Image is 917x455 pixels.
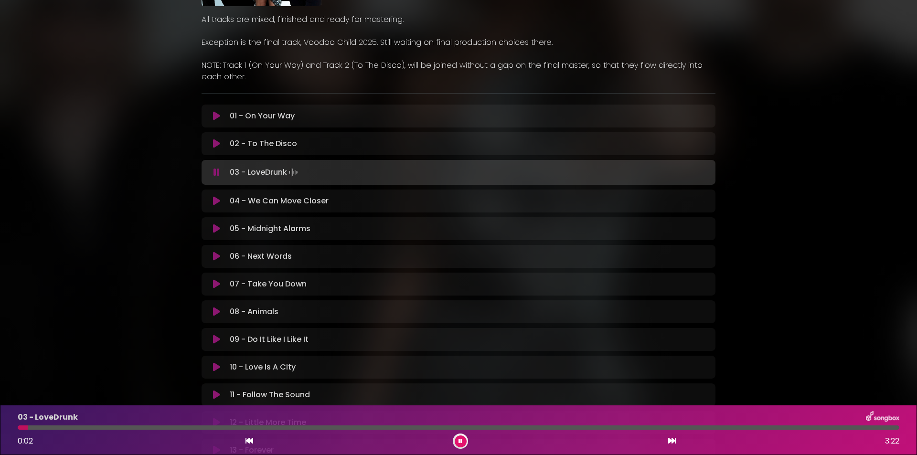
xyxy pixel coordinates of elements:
[18,435,33,446] span: 0:02
[230,223,310,234] p: 05 - Midnight Alarms
[202,37,715,48] p: Exception is the final track, Voodoo Child 2025. Still waiting on final production choices there.
[885,435,899,447] span: 3:22
[230,334,309,345] p: 09 - Do It Like I Like It
[866,411,899,423] img: songbox-logo-white.png
[230,251,292,262] p: 06 - Next Words
[230,361,296,373] p: 10 - Love Is A City
[230,389,310,401] p: 11 - Follow The Sound
[18,412,78,423] p: 03 - LoveDrunk
[230,306,278,317] p: 08 - Animals
[230,166,300,179] p: 03 - LoveDrunk
[230,138,297,149] p: 02 - To The Disco
[202,14,715,25] p: All tracks are mixed, finished and ready for mastering.
[202,60,715,83] p: NOTE: Track 1 (On Your Way) and Track 2 (To The Disco), will be joined without a gap on the final...
[230,195,329,207] p: 04 - We Can Move Closer
[230,110,295,122] p: 01 - On Your Way
[230,278,307,290] p: 07 - Take You Down
[287,166,300,179] img: waveform4.gif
